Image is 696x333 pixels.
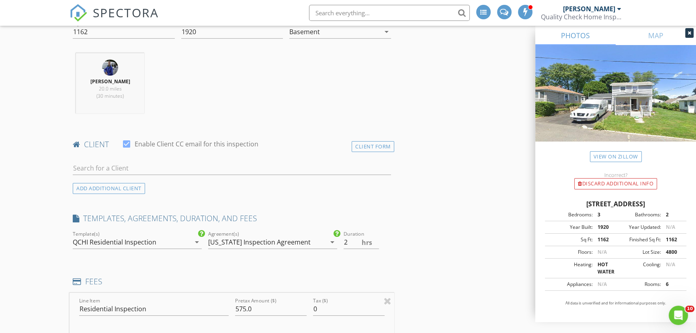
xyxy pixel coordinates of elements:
[73,162,391,175] input: Search for a Client
[73,139,391,150] h4: client
[598,281,607,288] span: N/A
[661,249,684,256] div: 4800
[661,281,684,288] div: 6
[616,249,661,256] div: Lot Size:
[593,236,616,243] div: 1162
[96,92,124,99] span: (30 minutes)
[70,4,87,22] img: The Best Home Inspection Software - Spectora
[563,5,615,13] div: [PERSON_NAME]
[661,211,684,218] div: 2
[535,26,616,45] a: PHOTOS
[598,249,607,255] span: N/A
[669,306,688,325] iframe: Intercom live chat
[541,13,621,21] div: Quality Check Home Inspection
[547,211,593,218] div: Bedrooms:
[93,4,159,21] span: SPECTORA
[192,237,202,247] i: arrow_drop_down
[135,140,258,148] label: Enable Client CC email for this inspection
[73,238,156,246] div: QCHI Residential Inspection
[593,224,616,231] div: 1920
[616,224,661,231] div: Year Updated:
[593,261,616,275] div: HOT WATER
[73,276,391,287] h4: FEES
[352,141,395,152] div: Client Form
[208,238,311,246] div: [US_STATE] Inspection Agreement
[593,211,616,218] div: 3
[616,236,661,243] div: Finished Sq Ft:
[535,172,696,178] div: Incorrect?
[547,236,593,243] div: Sq Ft:
[616,281,661,288] div: Rooms:
[289,28,320,35] div: Basement
[328,237,337,247] i: arrow_drop_down
[590,151,642,162] a: View on Zillow
[344,236,379,249] input: 0.0
[666,224,675,230] span: N/A
[73,183,145,194] div: ADD ADDITIONAL client
[616,26,696,45] a: MAP
[361,239,372,246] span: hrs
[547,281,593,288] div: Appliances:
[535,45,696,161] img: streetview
[381,27,391,37] i: arrow_drop_down
[99,85,122,92] span: 20.0 miles
[661,236,684,243] div: 1162
[685,306,694,312] span: 10
[309,5,470,21] input: Search everything...
[90,78,130,85] strong: [PERSON_NAME]
[70,11,159,28] a: SPECTORA
[547,249,593,256] div: Floors:
[102,60,118,76] img: _mg_7762.jpg
[547,224,593,231] div: Year Built:
[545,199,686,209] div: [STREET_ADDRESS]
[545,300,686,306] p: All data is unverified and for informational purposes only.
[616,261,661,275] div: Cooling:
[547,261,593,275] div: Heating:
[616,211,661,218] div: Bathrooms:
[73,213,391,224] h4: TEMPLATES, AGREEMENTS, DURATION, AND FEES
[666,261,675,268] span: N/A
[574,178,657,189] div: Discard Additional info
